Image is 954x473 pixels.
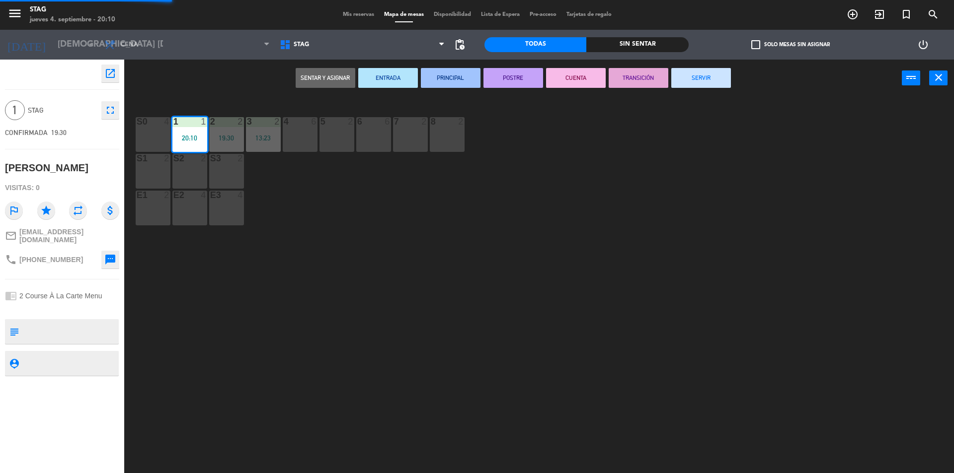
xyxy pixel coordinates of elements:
[586,37,688,52] div: Sin sentar
[210,154,211,163] div: S3
[19,292,102,300] span: 2 Course À La Carte Menu
[19,228,119,244] span: [EMAIL_ADDRESS][DOMAIN_NAME]
[101,202,119,219] i: attach_money
[561,12,617,17] span: Tarjetas de regalo
[101,101,119,119] button: fullscreen
[104,68,116,79] i: open_in_new
[201,154,207,163] div: 2
[5,290,17,302] i: chrome_reader_mode
[37,202,55,219] i: star
[51,129,67,136] span: 19:30
[173,191,174,200] div: E2
[454,39,466,51] span: pending_actions
[311,117,317,126] div: 6
[296,68,355,88] button: Sentar y Asignar
[238,154,243,163] div: 2
[7,6,22,24] button: menu
[5,100,25,120] span: 1
[8,358,19,369] i: person_pin
[30,5,115,15] div: STAG
[429,12,476,17] span: Disponibilidad
[483,68,543,88] button: POSTRE
[927,8,939,20] i: search
[671,68,731,88] button: SERVIR
[246,135,281,141] div: 13:23
[546,68,606,88] button: CUENTA
[85,39,97,51] i: arrow_drop_down
[484,37,586,52] div: Todas
[172,135,207,141] div: 20:10
[5,129,48,136] span: CONFIRMADA
[201,117,207,126] div: 1
[238,117,243,126] div: 2
[751,40,830,49] label: Solo mesas sin asignar
[7,6,22,21] i: menu
[933,71,945,83] i: close
[917,39,929,51] i: power_settings_new
[929,70,948,85] button: close
[164,191,170,200] div: 2
[5,202,23,219] i: outlined_flag
[5,228,119,244] a: mail_outline[EMAIL_ADDRESS][DOMAIN_NAME]
[458,117,464,126] div: 2
[164,154,170,163] div: 2
[164,117,170,126] div: 4
[69,202,87,219] i: repeat
[30,15,115,25] div: jueves 4. septiembre - 20:10
[421,68,480,88] button: PRINCIPAL
[104,104,116,116] i: fullscreen
[274,117,280,126] div: 2
[357,117,358,126] div: 6
[379,12,429,17] span: Mapa de mesas
[101,65,119,82] button: open_in_new
[101,251,119,269] button: sms
[900,8,912,20] i: turned_in_not
[902,70,920,85] button: power_input
[5,179,119,197] div: Visitas: 0
[5,254,17,266] i: phone
[421,117,427,126] div: 2
[476,12,525,17] span: Lista de Espera
[905,71,917,83] i: power_input
[348,117,354,126] div: 2
[173,154,174,163] div: S2
[201,191,207,200] div: 4
[19,256,83,264] span: [PHONE_NUMBER]
[5,160,88,176] div: [PERSON_NAME]
[210,117,211,126] div: 2
[173,117,174,126] div: 1
[609,68,668,88] button: TRANSICIÓN
[238,191,243,200] div: 4
[338,12,379,17] span: Mis reservas
[121,41,138,48] span: Cena
[104,254,116,266] i: sms
[847,8,859,20] i: add_circle_outline
[751,40,760,49] span: check_box_outline_blank
[294,41,309,48] span: STAG
[874,8,885,20] i: exit_to_app
[210,191,211,200] div: E3
[385,117,391,126] div: 6
[525,12,561,17] span: Pre-acceso
[5,230,17,242] i: mail_outline
[209,135,244,141] div: 19:30
[28,105,96,116] span: STAG
[320,117,321,126] div: 5
[358,68,418,88] button: ENTRADA
[8,326,19,337] i: subject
